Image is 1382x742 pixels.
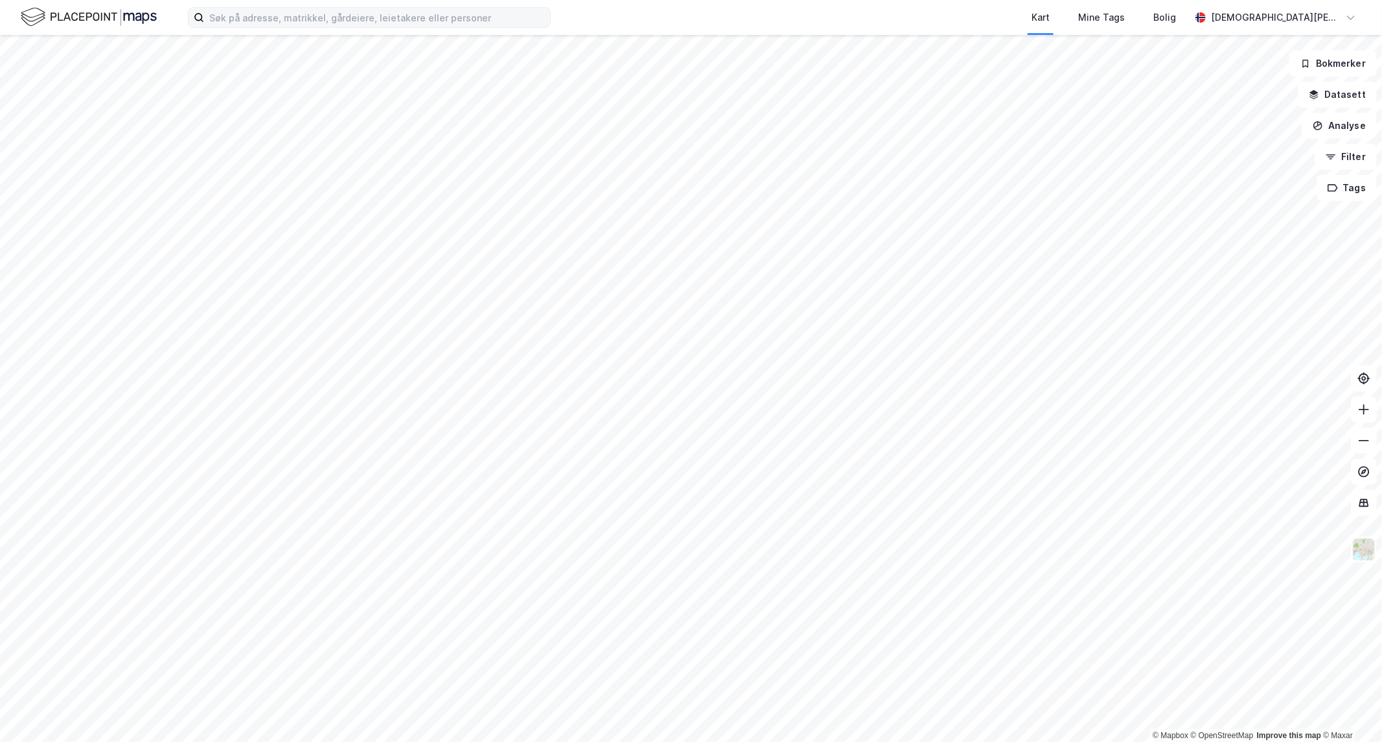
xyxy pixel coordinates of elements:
div: Mine Tags [1078,10,1125,25]
div: Kontrollprogram for chat [1317,680,1382,742]
iframe: Chat Widget [1317,680,1382,742]
div: [DEMOGRAPHIC_DATA][PERSON_NAME] [1211,10,1341,25]
img: logo.f888ab2527a4732fd821a326f86c7f29.svg [21,6,157,29]
div: Kart [1031,10,1050,25]
div: Bolig [1153,10,1176,25]
input: Søk på adresse, matrikkel, gårdeiere, leietakere eller personer [204,8,550,27]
